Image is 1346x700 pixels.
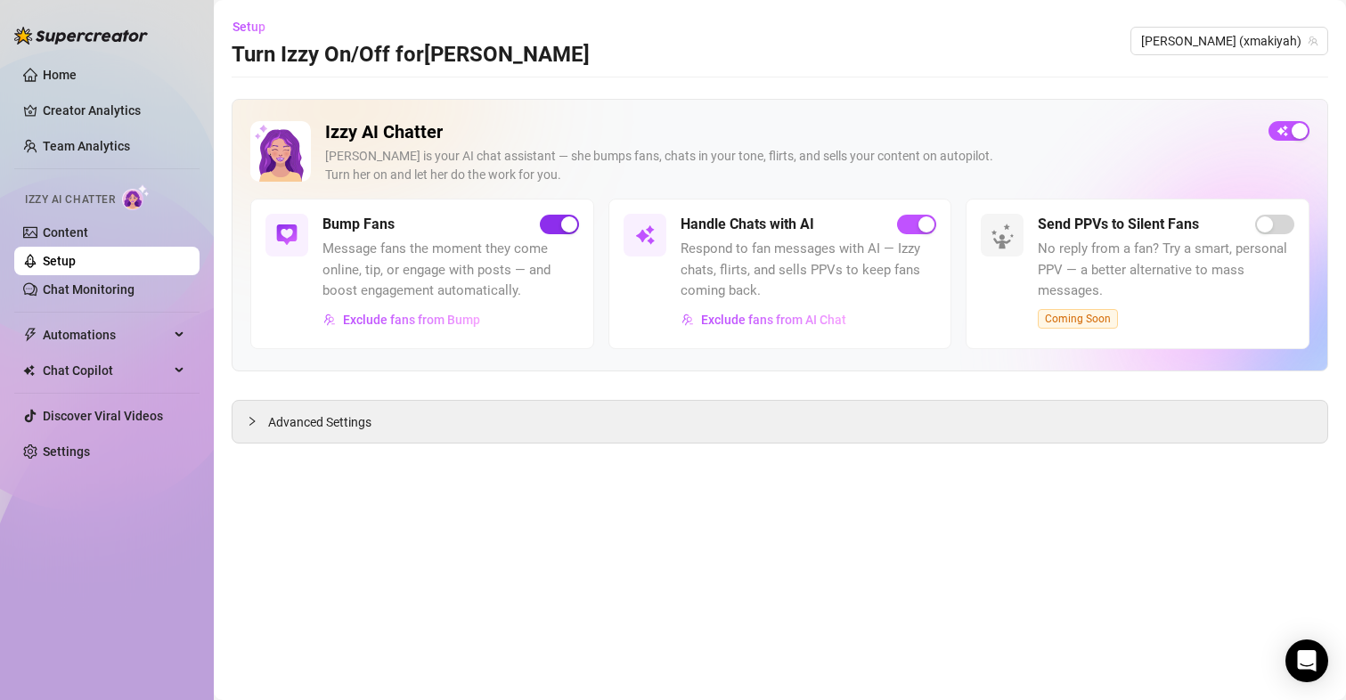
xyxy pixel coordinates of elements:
[681,214,814,235] h5: Handle Chats with AI
[43,96,185,125] a: Creator Analytics
[325,147,1254,184] div: [PERSON_NAME] is your AI chat assistant — she bumps fans, chats in your tone, flirts, and sells y...
[43,409,163,423] a: Discover Viral Videos
[247,416,257,427] span: collapsed
[232,41,590,69] h3: Turn Izzy On/Off for [PERSON_NAME]
[122,184,150,210] img: AI Chatter
[1141,28,1317,54] span: maki (xmakiyah)
[276,224,298,246] img: svg%3e
[681,239,937,302] span: Respond to fan messages with AI — Izzy chats, flirts, and sells PPVs to keep fans coming back.
[322,239,579,302] span: Message fans the moment they come online, tip, or engage with posts — and boost engagement automa...
[232,20,265,34] span: Setup
[43,282,135,297] a: Chat Monitoring
[268,412,371,432] span: Advanced Settings
[681,305,847,334] button: Exclude fans from AI Chat
[14,27,148,45] img: logo-BBDzfeDw.svg
[322,214,395,235] h5: Bump Fans
[250,121,311,182] img: Izzy AI Chatter
[323,313,336,326] img: svg%3e
[23,328,37,342] span: thunderbolt
[1285,639,1328,682] div: Open Intercom Messenger
[1038,214,1199,235] h5: Send PPVs to Silent Fans
[991,224,1019,252] img: silent-fans-ppv-o-N6Mmdf.svg
[322,305,481,334] button: Exclude fans from Bump
[247,411,268,431] div: collapsed
[43,225,88,240] a: Content
[43,254,76,268] a: Setup
[43,444,90,459] a: Settings
[325,121,1254,143] h2: Izzy AI Chatter
[43,68,77,82] a: Home
[43,321,169,349] span: Automations
[1038,309,1118,329] span: Coming Soon
[1038,239,1294,302] span: No reply from a fan? Try a smart, personal PPV — a better alternative to mass messages.
[343,313,480,327] span: Exclude fans from Bump
[232,12,280,41] button: Setup
[25,191,115,208] span: Izzy AI Chatter
[23,364,35,377] img: Chat Copilot
[681,313,694,326] img: svg%3e
[1308,36,1318,46] span: team
[634,224,656,246] img: svg%3e
[43,139,130,153] a: Team Analytics
[701,313,846,327] span: Exclude fans from AI Chat
[43,356,169,385] span: Chat Copilot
